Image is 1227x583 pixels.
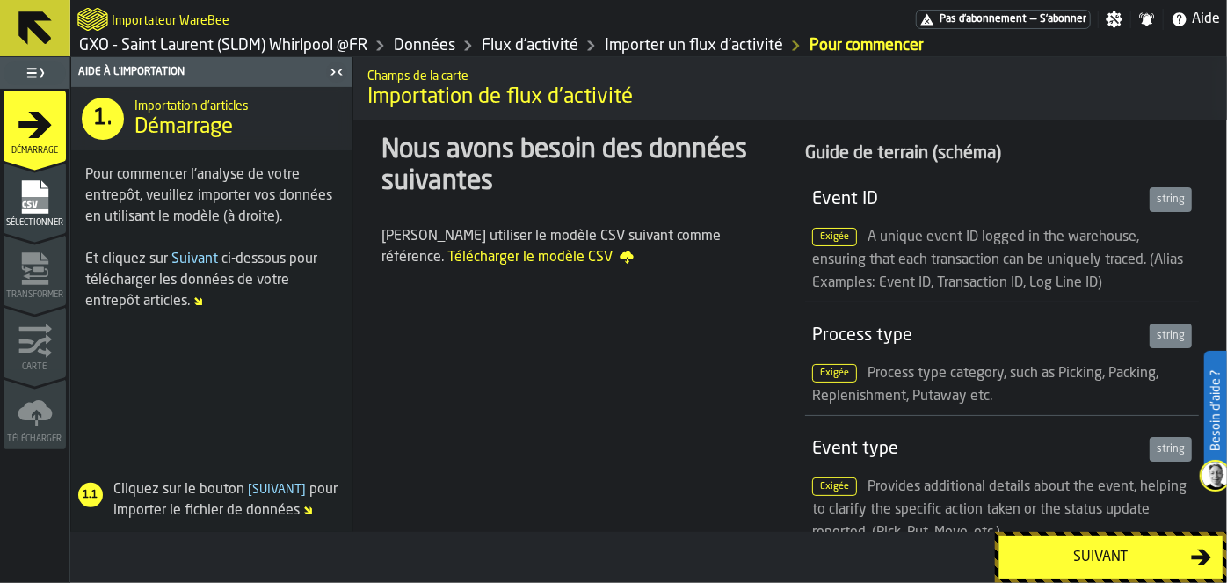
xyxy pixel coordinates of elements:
span: Pas d'abonnement [940,13,1027,26]
span: Exigée [812,477,857,496]
h2: Sub Title [134,96,338,113]
span: [PERSON_NAME] utiliser le modèle CSV suivant comme référence. [381,230,721,265]
li: menu Démarrage [4,91,66,161]
div: Event ID [812,187,1143,212]
span: Process type category, such as Picking, Packing, Replenishment, Putaway etc. [812,367,1158,404]
label: button-toggle-Paramètres [1099,11,1130,28]
div: Process type [812,324,1143,348]
div: string [1150,187,1192,212]
div: Suivant [1010,547,1191,568]
li: menu Sélectionner [4,163,66,233]
div: Cliquez sur le bouton pour importer le fichier de données [71,479,345,521]
label: button-toggle-Aide [1164,9,1227,30]
span: Aide [1192,9,1220,30]
span: Télécharger le modèle CSV [447,247,634,268]
a: link-to-/wh/i/a82c246d-7aa6-41b3-9d69-3ecc1df984f2/import/activity/ [810,36,924,55]
header: Aide à l'importation [71,57,352,87]
div: 1. [82,98,124,140]
div: Aide à l'importation [75,66,324,78]
span: Télécharger [4,434,66,444]
div: Guide de terrain (schéma) [805,142,1199,166]
div: Et cliquez sur ci-dessous pour télécharger les données de votre entrepôt articles. [85,249,338,312]
a: link-to-/wh/i/a82c246d-7aa6-41b3-9d69-3ecc1df984f2/data/activity [482,36,578,55]
span: Sélectionner [4,218,66,228]
span: Carte [4,362,66,372]
div: Event type [812,437,1143,462]
label: button-toggle-Basculer le menu complet [4,61,66,85]
div: title-Importation de flux d'activité [353,57,1227,120]
a: logo-header [77,4,108,35]
label: Besoin d'aide ? [1206,353,1225,469]
span: Exigée [812,228,857,246]
li: menu Télécharger [4,379,66,449]
span: S'abonner [1040,13,1086,26]
a: Télécharger le modèle CSV [447,247,634,270]
li: menu Carte [4,307,66,377]
div: title-Démarrage [71,87,352,150]
span: — [1030,13,1036,26]
div: string [1150,324,1192,348]
span: Transformer [4,290,66,300]
a: link-to-/wh/i/a82c246d-7aa6-41b3-9d69-3ecc1df984f2/pricing/ [916,10,1091,29]
label: button-toggle-Fermez-moi [324,62,349,83]
div: Abonnement au menu [916,10,1091,29]
div: Nous avons besoin des données suivantes [381,135,775,198]
span: Exigée [812,364,857,383]
li: menu Transformer [4,235,66,305]
h2: Sub Title [367,66,1213,84]
label: button-toggle-Notifications [1131,11,1163,28]
a: link-to-/wh/i/a82c246d-7aa6-41b3-9d69-3ecc1df984f2 [79,36,367,55]
span: Importation de flux d'activité [367,84,1213,112]
div: string [1150,437,1192,462]
span: [ [248,484,252,496]
span: Démarrage [4,146,66,156]
span: ] [301,484,306,496]
a: link-to-/wh/i/a82c246d-7aa6-41b3-9d69-3ecc1df984f2/import/activity/ [605,36,783,55]
h2: Sub Title [112,11,229,28]
span: 1.1 [79,489,102,501]
nav: Breadcrumb [77,35,924,56]
span: Provides additional details about the event, helping to clarify the specific action taken or the ... [812,480,1187,540]
button: button-Suivant [998,536,1223,579]
a: link-to-/wh/i/a82c246d-7aa6-41b3-9d69-3ecc1df984f2/data [394,36,455,55]
span: A unique event ID logged in the warehouse, ensuring that each transaction can be uniquely traced.... [812,230,1183,290]
span: Suivant [171,252,218,266]
div: Pour commencer l'analyse de votre entrepôt, veuillez importer vos données en utilisant le modèle ... [85,164,338,228]
span: Démarrage [134,113,233,142]
span: Suivant [244,484,309,496]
